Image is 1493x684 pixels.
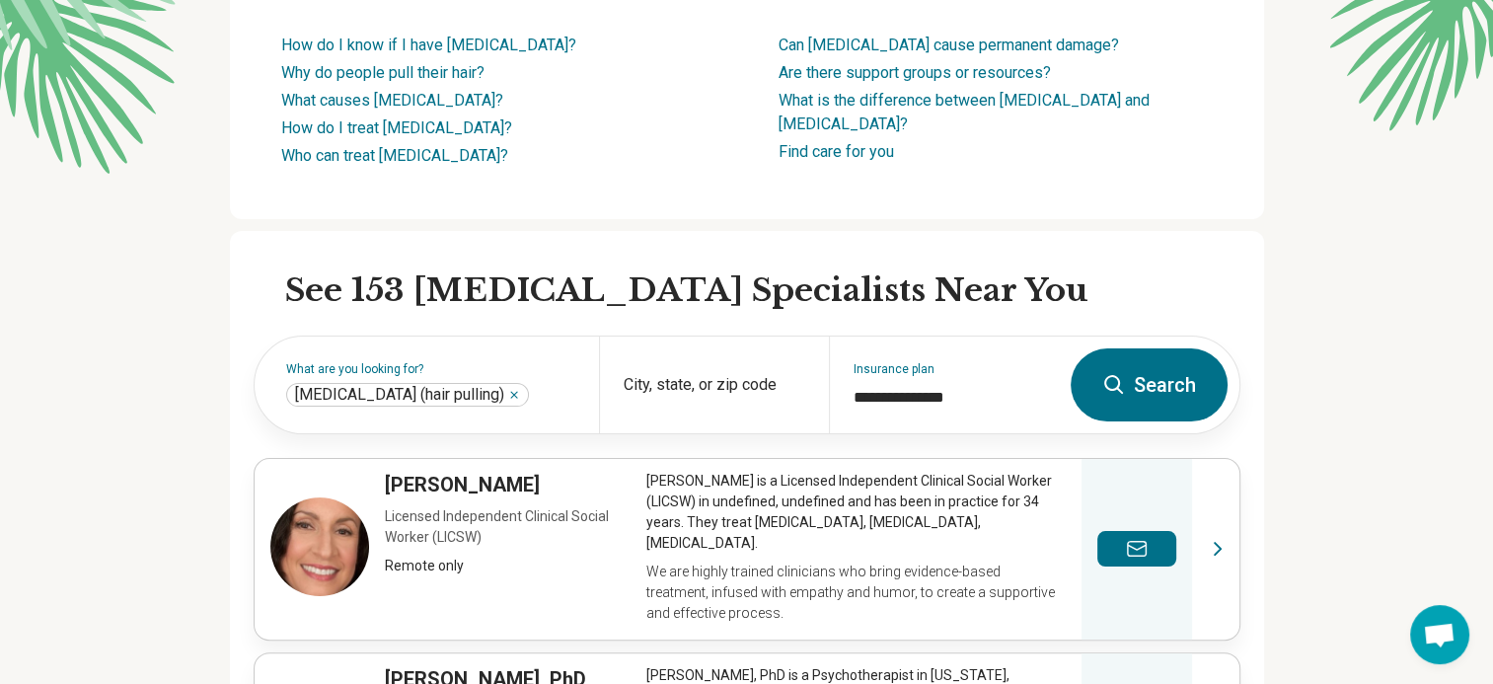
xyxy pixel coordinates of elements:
[779,36,1119,54] a: Can [MEDICAL_DATA] cause permanent damage?
[508,389,520,401] button: Trichotillomania (hair pulling)
[1071,348,1228,421] button: Search
[281,118,512,137] a: How do I treat [MEDICAL_DATA]?
[281,36,576,54] a: How do I know if I have [MEDICAL_DATA]?
[1097,531,1176,567] button: Send a message
[295,385,504,405] span: [MEDICAL_DATA] (hair pulling)
[285,270,1240,312] h2: See 153 [MEDICAL_DATA] Specialists Near You
[779,142,894,161] a: Find care for you
[286,363,575,375] label: What are you looking for?
[281,91,503,110] a: What causes [MEDICAL_DATA]?
[779,91,1150,133] a: What is the difference between [MEDICAL_DATA] and [MEDICAL_DATA]?
[286,383,529,407] div: Trichotillomania (hair pulling)
[779,63,1051,82] a: Are there support groups or resources?
[281,63,485,82] a: Why do people pull their hair?
[281,146,508,165] a: Who can treat [MEDICAL_DATA]?
[1410,605,1469,664] div: Open chat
